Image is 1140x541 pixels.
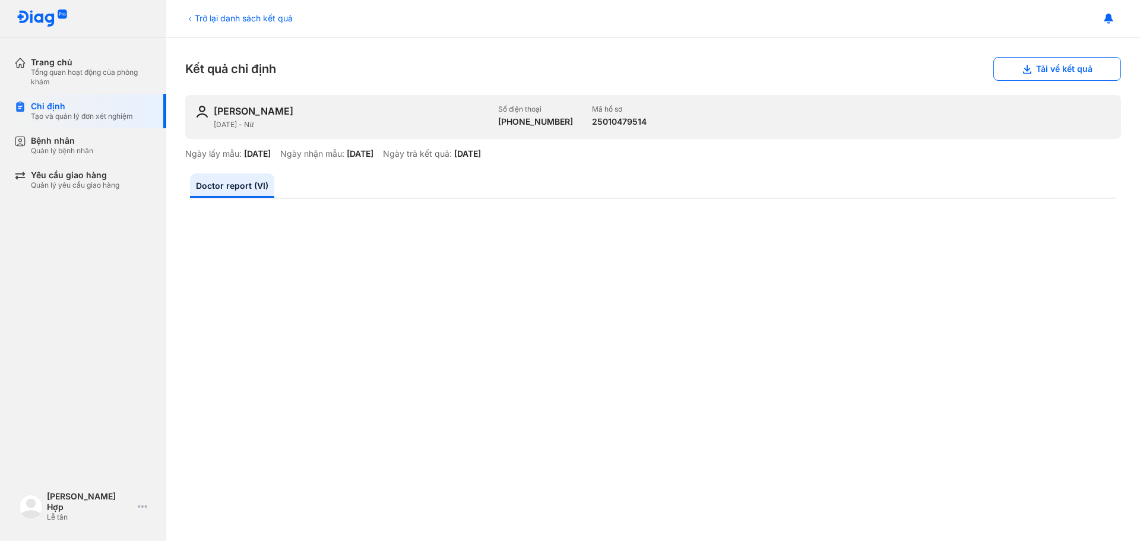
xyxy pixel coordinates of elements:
img: user-icon [195,105,209,119]
div: 25010479514 [592,116,647,127]
button: Tải về kết quả [993,57,1121,81]
div: [DATE] [454,148,481,159]
div: [PHONE_NUMBER] [498,116,573,127]
div: [PERSON_NAME] Hợp [47,491,133,512]
div: Số điện thoại [498,105,573,114]
div: Lễ tân [47,512,133,522]
div: Trang chủ [31,57,152,68]
img: logo [19,495,43,518]
div: Ngày nhận mẫu: [280,148,344,159]
div: [DATE] - Nữ [214,120,489,129]
div: Quản lý bệnh nhân [31,146,93,156]
img: logo [17,10,68,28]
div: Mã hồ sơ [592,105,647,114]
div: Ngày lấy mẫu: [185,148,242,159]
div: Bệnh nhân [31,135,93,146]
div: Kết quả chỉ định [185,57,1121,81]
div: Tổng quan hoạt động của phòng khám [31,68,152,87]
a: Doctor report (VI) [190,173,274,198]
div: Tạo và quản lý đơn xét nghiệm [31,112,133,121]
div: Ngày trả kết quả: [383,148,452,159]
div: [PERSON_NAME] [214,105,293,118]
div: Chỉ định [31,101,133,112]
div: [DATE] [244,148,271,159]
div: [DATE] [347,148,373,159]
div: Quản lý yêu cầu giao hàng [31,181,119,190]
div: Yêu cầu giao hàng [31,170,119,181]
div: Trở lại danh sách kết quả [185,12,293,24]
